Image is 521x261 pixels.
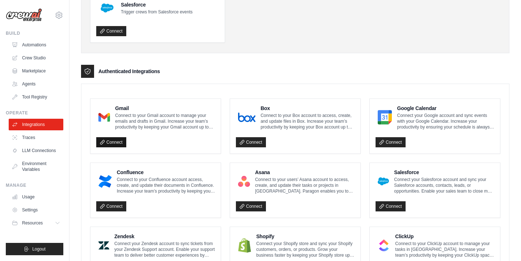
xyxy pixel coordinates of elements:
p: Connect to your Gmail account to manage your emails and drafts in Gmail. Increase your team’s pro... [115,113,215,130]
img: Shopify Logo [238,238,251,253]
a: Agents [9,78,63,90]
img: Zendesk Logo [98,238,109,253]
img: Logo [6,8,42,22]
div: Manage [6,182,63,188]
a: Automations [9,39,63,51]
div: Build [6,30,63,36]
img: Box Logo [238,110,255,125]
a: Connect [96,201,126,211]
a: Tool Registry [9,91,63,103]
p: Connect your Salesforce account and sync your Salesforce accounts, contacts, leads, or opportunit... [394,177,494,194]
p: Connect to your Confluence account access, create, and update their documents in Confluence. Incr... [117,177,215,194]
img: Salesforce Logo [378,174,389,189]
a: Connect [236,201,266,211]
p: Connect your Zendesk account to sync tickets from your Zendesk Support account. Enable your suppo... [114,241,215,258]
a: Connect [376,137,406,147]
img: Gmail Logo [98,110,110,125]
h4: Zendesk [114,233,215,240]
button: Resources [9,217,63,229]
h4: Box [260,105,355,112]
h4: Salesforce [121,1,192,8]
a: Connect [96,26,126,36]
p: Trigger crews from Salesforce events [121,9,192,15]
p: Connect to your users’ Asana account to access, create, and update their tasks or projects in [GE... [255,177,355,194]
h3: Authenticated Integrations [98,68,160,75]
p: Connect to your ClickUp account to manage your tasks in [GEOGRAPHIC_DATA]. Increase your team’s p... [395,241,494,258]
a: Traces [9,132,63,143]
p: Connect to your Box account to access, create, and update files in Box. Increase your team’s prod... [260,113,355,130]
span: Resources [22,220,43,226]
a: Usage [9,191,63,203]
h4: Salesforce [394,169,494,176]
a: Environment Variables [9,158,63,175]
a: Marketplace [9,65,63,77]
a: Connect [96,137,126,147]
a: Crew Studio [9,52,63,64]
h4: Confluence [117,169,215,176]
img: ClickUp Logo [378,238,390,253]
a: Integrations [9,119,63,130]
a: LLM Connections [9,145,63,156]
span: Logout [32,246,46,252]
img: Google Calendar Logo [378,110,392,125]
button: Logout [6,243,63,255]
p: Connect your Google account and sync events with your Google Calendar. Increase your productivity... [397,113,494,130]
p: Connect your Shopify store and sync your Shopify customers, orders, or products. Grow your busine... [256,241,355,258]
h4: Google Calendar [397,105,494,112]
div: Operate [6,110,63,116]
a: Settings [9,204,63,216]
h4: Gmail [115,105,215,112]
img: Confluence Logo [98,174,112,189]
img: Asana Logo [238,174,250,189]
h4: ClickUp [395,233,494,240]
a: Connect [376,201,406,211]
h4: Shopify [256,233,355,240]
a: Connect [236,137,266,147]
h4: Asana [255,169,355,176]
